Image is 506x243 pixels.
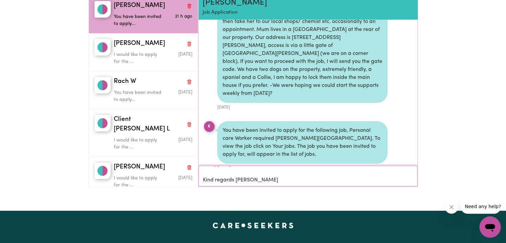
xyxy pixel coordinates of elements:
button: Delete conversation [186,77,192,86]
img: Janice C [94,39,111,56]
div: [DATE] [217,103,388,111]
button: Rach WRach WDelete conversationYou have been invited to apply...Message sent on March 4, 2025 [89,71,198,109]
span: Client [PERSON_NAME] L [114,115,183,134]
iframe: Close message [445,200,458,214]
span: Message sent on February 1, 2025 [178,138,192,142]
p: Job Application [203,9,378,17]
a: Careseekers home page [213,223,293,228]
div: [DATE] [217,164,388,171]
p: I would like to apply for the ... [114,175,166,189]
p: You have been invited to apply... [114,89,166,104]
span: Rach W [114,77,136,87]
span: Need any help? [4,5,40,10]
button: Delete conversation [186,120,192,129]
img: Henry C [94,162,111,179]
button: Delete conversation [186,163,192,171]
p: I would like to apply for the ... [114,51,166,66]
img: Rach W [94,77,111,94]
span: Message sent on April 4, 2024 [178,176,192,180]
span: [PERSON_NAME] [114,39,165,49]
img: Kristine B [94,1,111,18]
p: You have been invited to apply... [114,13,166,28]
span: Message sent on March 4, 2025 [178,90,192,95]
textarea: Hi [PERSON_NAME], Thank you for your email. Unfortunately I just signed on with a new client for ... [199,166,418,186]
button: Client Morayfield LClient [PERSON_NAME] LDelete conversationI would like to apply for the ...Mess... [89,109,198,157]
iframe: Message from company [461,199,501,214]
button: Henry C[PERSON_NAME]Delete conversationI would like to apply for the ...Message sent on April 4, ... [89,157,198,195]
div: You have been invited to apply for the following job, Personal care Worker required [PERSON_NAME]... [217,121,388,164]
button: Delete conversation [186,1,192,10]
span: [PERSON_NAME] [114,162,165,172]
span: [PERSON_NAME] [114,1,165,11]
button: Delete conversation [186,39,192,48]
span: Message sent on August 3, 2025 [175,14,192,19]
iframe: Button to launch messaging window [479,216,501,238]
div: K [204,121,215,132]
p: I would like to apply for the ... [114,137,166,151]
button: Janice C[PERSON_NAME]Delete conversationI would like to apply for the ...Message sent on August 3... [89,33,198,71]
img: Client Morayfield L [94,115,111,131]
span: Message sent on August 3, 2025 [178,52,192,57]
